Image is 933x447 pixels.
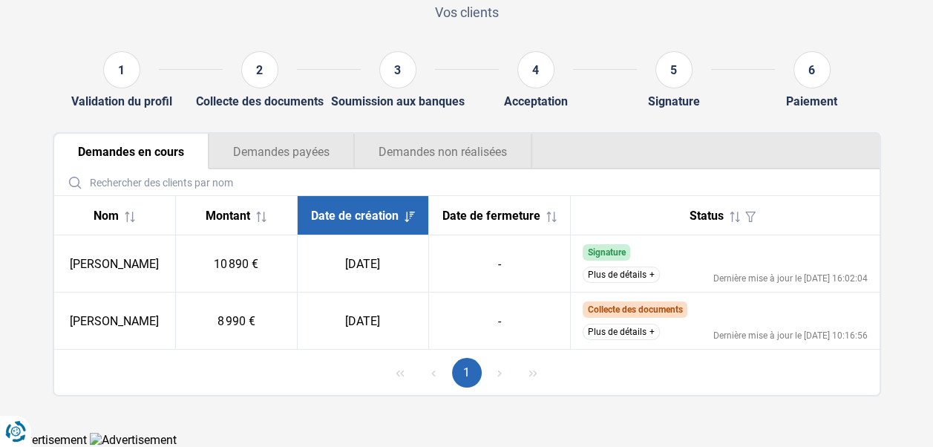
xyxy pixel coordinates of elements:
div: 5 [655,51,693,88]
span: Collecte des documents [587,304,682,315]
button: Plus de détails [583,267,660,283]
span: Montant [206,209,250,223]
button: Next Page [485,358,514,388]
div: Paiement [786,94,837,108]
span: Status [690,209,724,223]
div: Soumission aux banques [331,94,465,108]
div: 4 [517,51,554,88]
span: Date de fermeture [442,209,540,223]
div: Acceptation [504,94,568,108]
td: [PERSON_NAME] [54,235,176,293]
button: Previous Page [419,358,448,388]
td: - [428,235,570,293]
input: Rechercher des clients par nom [60,169,874,195]
div: 3 [379,51,416,88]
div: Validation du profil [71,94,172,108]
div: 6 [793,51,831,88]
div: Dernière mise à jour le [DATE] 16:02:04 [713,274,868,283]
div: Dernière mise à jour le [DATE] 10:16:56 [713,331,868,340]
img: Advertisement [90,433,177,447]
button: First Page [385,358,415,388]
button: Demandes payées [209,134,354,169]
p: Vos clients [53,3,881,22]
button: Last Page [518,358,548,388]
button: Demandes en cours [54,134,209,169]
div: Collecte des documents [196,94,324,108]
td: - [428,293,570,350]
span: Nom [94,209,119,223]
div: Signature [648,94,700,108]
td: [DATE] [297,235,428,293]
td: 10 890 € [175,235,297,293]
button: Demandes non réalisées [354,134,532,169]
td: [PERSON_NAME] [54,293,176,350]
div: 1 [103,51,140,88]
button: Page 1 [452,358,482,388]
button: Plus de détails [583,324,660,340]
td: [DATE] [297,293,428,350]
span: Date de création [311,209,399,223]
span: Signature [587,247,625,258]
td: 8 990 € [175,293,297,350]
div: 2 [241,51,278,88]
